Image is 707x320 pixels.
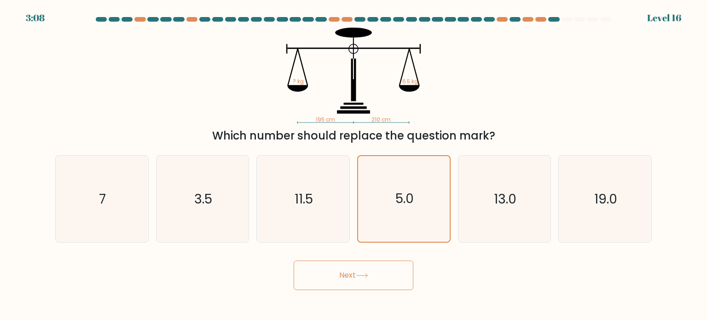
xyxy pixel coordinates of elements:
[26,11,45,25] div: 3:08
[293,78,304,85] tspan: ? kg
[647,11,681,25] div: Level 16
[395,190,414,208] text: 5.0
[99,189,106,208] text: 7
[294,261,413,290] button: Next
[371,116,391,123] tspan: 210 cm
[402,78,418,85] tspan: 6.5 kg
[594,189,617,208] text: 19.0
[316,116,335,123] tspan: 195 cm
[494,189,516,208] text: 13.0
[194,189,212,208] text: 3.5
[295,189,313,208] text: 11.5
[61,128,646,144] div: Which number should replace the question mark?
